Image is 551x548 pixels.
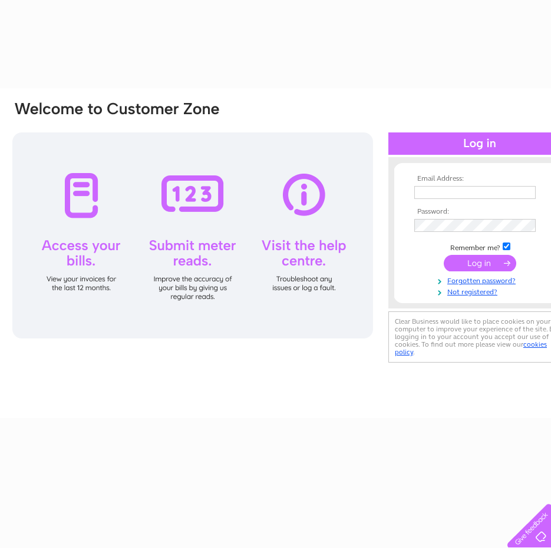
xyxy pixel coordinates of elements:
[395,340,547,356] a: cookies policy
[411,175,548,183] th: Email Address:
[411,208,548,216] th: Password:
[414,285,548,297] a: Not registered?
[411,241,548,253] td: Remember me?
[444,255,516,271] input: Submit
[414,274,548,285] a: Forgotten password?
